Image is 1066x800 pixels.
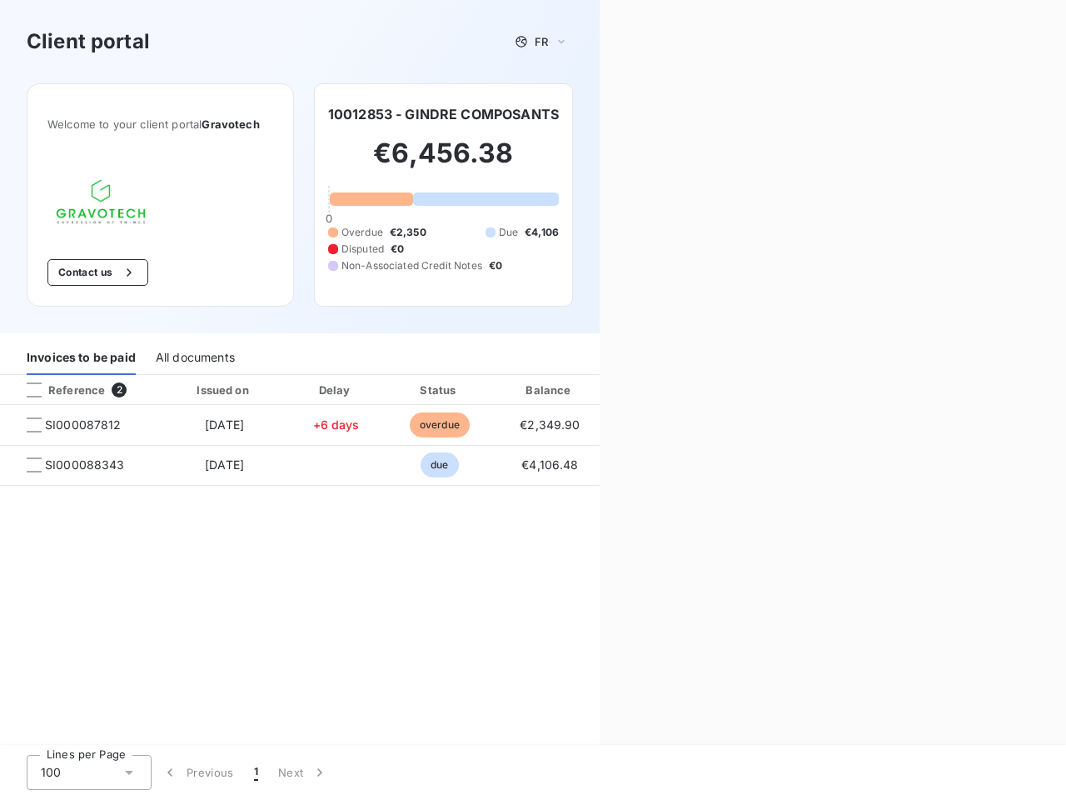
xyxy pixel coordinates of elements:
span: Non-Associated Credit Notes [341,258,482,273]
span: Disputed [341,242,384,257]
span: overdue [410,412,470,437]
div: All documents [156,340,235,375]
span: +6 days [313,417,360,432]
span: FR [535,35,548,48]
span: €4,106 [525,225,559,240]
span: [DATE] [205,457,244,472]
span: Overdue [341,225,383,240]
div: Invoices to be paid [27,340,136,375]
button: Contact us [47,259,148,286]
span: Welcome to your client portal [47,117,273,131]
button: Next [268,755,338,790]
span: 0 [326,212,332,225]
span: €2,350 [390,225,426,240]
span: €0 [391,242,404,257]
span: €2,349.90 [520,417,580,432]
span: SI000087812 [45,417,122,433]
div: Reference [13,382,105,397]
div: Balance [496,382,604,398]
span: 1 [254,764,258,781]
h2: €6,456.38 [328,137,559,187]
div: Delay [289,382,384,398]
button: 1 [244,755,268,790]
span: €4,106.48 [521,457,578,472]
span: due [421,452,458,477]
span: Gravotech [202,117,259,131]
span: 100 [41,764,61,781]
span: Due [499,225,518,240]
span: 2 [112,382,127,397]
img: Company logo [47,171,154,232]
h6: 10012853 - GINDRE COMPOSANTS [328,104,559,124]
div: Status [390,382,489,398]
span: €0 [489,258,502,273]
span: SI000088343 [45,457,125,473]
button: Previous [152,755,244,790]
h3: Client portal [27,27,150,57]
span: [DATE] [205,417,244,432]
div: Issued on [167,382,281,398]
